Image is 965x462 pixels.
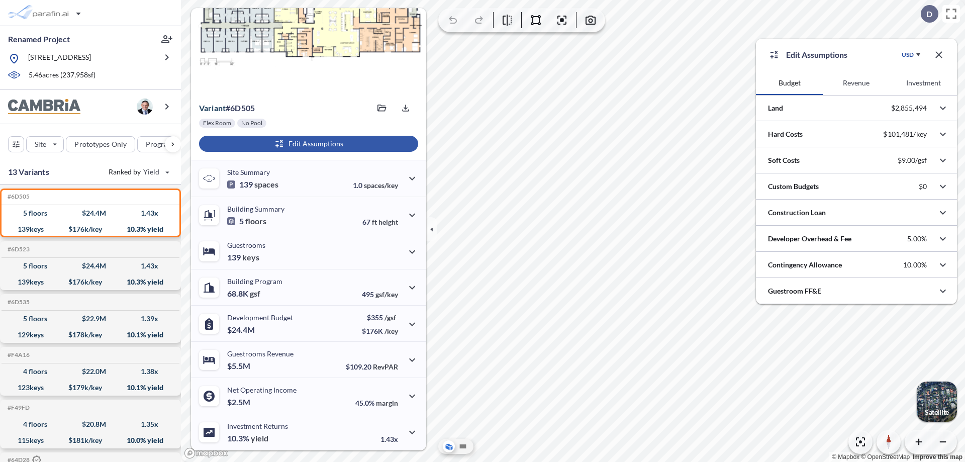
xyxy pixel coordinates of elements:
p: $2,855,494 [891,104,927,113]
span: Yield [143,167,160,177]
p: 10.3% [227,433,268,443]
p: Developer Overhead & Fee [768,234,851,244]
p: Construction Loan [768,208,826,218]
span: /gsf [384,313,396,322]
span: floors [245,216,266,226]
p: Development Budget [227,313,293,322]
span: keys [242,252,259,262]
p: 139 [227,179,278,190]
span: spaces [254,179,278,190]
img: Switcher Image [917,382,957,422]
h5: Click to copy the code [6,193,30,200]
p: $355 [362,313,398,322]
p: $101,481/key [883,130,927,139]
a: Improve this map [913,453,962,460]
p: 67 [362,218,398,226]
span: margin [376,399,398,407]
p: No Pool [241,119,262,127]
span: spaces/key [364,181,398,190]
p: Net Operating Income [227,386,297,394]
p: 5.46 acres ( 237,958 sf) [29,70,95,81]
button: Ranked by Yield [101,164,176,180]
span: height [378,218,398,226]
span: yield [251,433,268,443]
p: Guestrooms [227,241,265,249]
button: Edit Assumptions [199,136,418,152]
p: Renamed Project [8,34,70,45]
p: D [926,10,932,19]
p: $2.5M [227,397,252,407]
a: OpenStreetMap [861,453,910,460]
p: [STREET_ADDRESS] [28,52,91,65]
a: Mapbox [832,453,859,460]
span: RevPAR [373,362,398,371]
p: 68.8K [227,289,260,299]
div: USD [902,51,914,59]
p: 13 Variants [8,166,49,178]
p: Land [768,103,783,113]
p: 1.43x [380,435,398,443]
h5: Click to copy the code [6,351,30,358]
p: $109.20 [346,362,398,371]
img: BrandImage [8,99,80,115]
p: Satellite [925,408,949,416]
p: 495 [362,290,398,299]
p: 5 [227,216,266,226]
span: Variant [199,103,226,113]
p: # 6d505 [199,103,255,113]
p: $5.5M [227,361,252,371]
p: Hard Costs [768,129,803,139]
h5: Click to copy the code [6,404,30,411]
a: Mapbox homepage [184,447,228,459]
button: Site [26,136,64,152]
span: ft [372,218,377,226]
p: Flex Room [203,119,231,127]
button: Site Plan [457,440,469,452]
p: 1.0 [353,181,398,190]
p: $176K [362,327,398,335]
h5: Click to copy the code [6,299,30,306]
img: user logo [137,99,153,115]
p: 139 [227,252,259,262]
p: Guestroom FF&E [768,286,821,296]
button: Prototypes Only [66,136,135,152]
button: Budget [756,71,823,95]
button: Investment [890,71,957,95]
button: Switcher ImageSatellite [917,382,957,422]
p: Custom Budgets [768,181,819,192]
p: $9.00/gsf [898,156,927,165]
p: $24.4M [227,325,256,335]
p: Guestrooms Revenue [227,349,294,358]
p: 45.0% [355,399,398,407]
p: Prototypes Only [74,139,127,149]
span: gsf [250,289,260,299]
p: Building Program [227,277,282,286]
p: Contingency Allowance [768,260,842,270]
p: Building Summary [227,205,284,213]
p: Site Summary [227,168,270,176]
button: Revenue [823,71,890,95]
p: Investment Returns [227,422,288,430]
p: $0 [919,182,927,191]
p: Edit Assumptions [786,49,847,61]
p: 5.00% [907,234,927,243]
button: Aerial View [443,440,455,452]
p: Soft Costs [768,155,800,165]
p: Site [35,139,46,149]
h5: Click to copy the code [6,246,30,253]
button: Program [137,136,191,152]
span: gsf/key [375,290,398,299]
p: Program [146,139,174,149]
span: /key [384,327,398,335]
p: 10.00% [903,260,927,269]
